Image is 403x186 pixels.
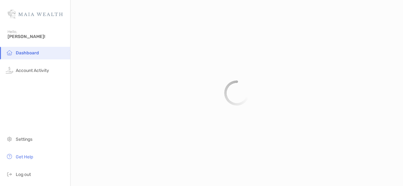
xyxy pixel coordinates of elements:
[6,153,13,160] img: get-help icon
[16,154,33,160] span: Get Help
[16,68,49,73] span: Account Activity
[6,170,13,178] img: logout icon
[16,50,39,56] span: Dashboard
[6,66,13,74] img: activity icon
[8,3,63,25] img: Zoe Logo
[8,34,66,39] span: [PERSON_NAME]!
[6,135,13,143] img: settings icon
[16,172,31,177] span: Log out
[6,49,13,56] img: household icon
[16,137,32,142] span: Settings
